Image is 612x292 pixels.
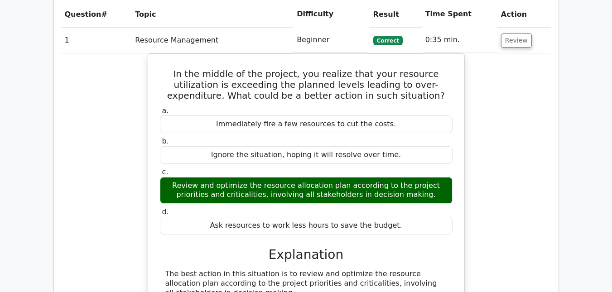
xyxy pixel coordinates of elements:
[422,1,497,27] th: Time Spent
[160,217,453,235] div: Ask resources to work less hours to save the budget.
[293,27,369,53] td: Beginner
[160,146,453,164] div: Ignore the situation, hoping it will resolve over time.
[160,177,453,204] div: Review and optimize the resource allocation plan according to the project priorities and critical...
[162,168,169,176] span: c.
[159,68,453,101] h5: In the middle of the project, you realize that your resource utilization is exceeding the planned...
[61,1,132,27] th: #
[61,27,132,53] td: 1
[373,36,403,45] span: Correct
[501,34,532,48] button: Review
[370,1,422,27] th: Result
[131,27,293,53] td: Resource Management
[293,1,369,27] th: Difficulty
[162,137,169,145] span: b.
[497,1,551,27] th: Action
[162,207,169,216] span: d.
[65,10,101,19] span: Question
[422,27,497,53] td: 0:35 min.
[131,1,293,27] th: Topic
[162,106,169,115] span: a.
[160,115,453,133] div: Immediately fire a few resources to cut the costs.
[165,247,447,263] h3: Explanation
